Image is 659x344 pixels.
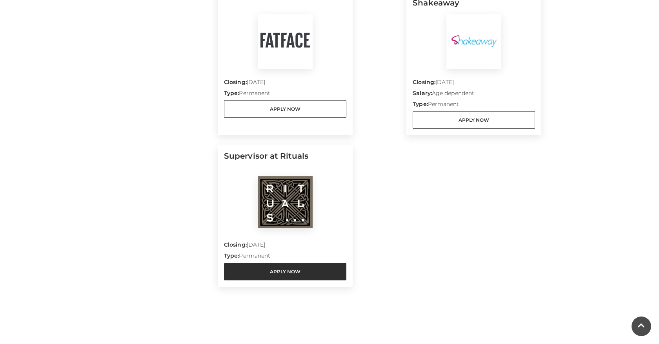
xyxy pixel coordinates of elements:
p: Permanent [224,89,346,100]
p: Age dependent [413,89,535,100]
strong: Type: [224,252,239,259]
strong: Closing: [413,79,435,86]
p: Permanent [413,100,535,111]
p: Permanent [224,252,346,263]
p: [DATE] [413,78,535,89]
strong: Closing: [224,241,247,248]
img: Rituals [258,176,313,228]
strong: Type: [224,90,239,97]
strong: Closing: [224,79,247,86]
img: Shakeaway [446,14,501,69]
strong: Salary: [413,90,432,97]
p: [DATE] [224,241,346,252]
a: Apply Now [413,111,535,129]
p: [DATE] [224,78,346,89]
img: Fat Face [258,14,313,69]
strong: Type: [413,101,428,108]
a: Apply Now [224,263,346,280]
h5: Supervisor at Rituals [224,151,346,176]
a: Apply Now [224,100,346,118]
